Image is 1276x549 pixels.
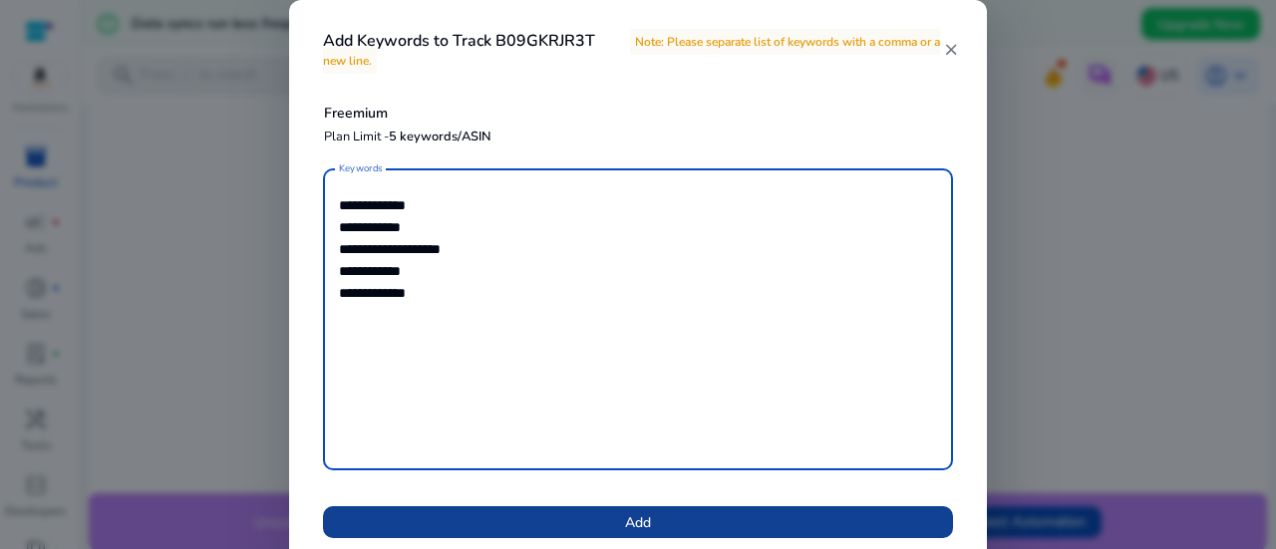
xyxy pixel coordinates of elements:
[389,128,491,145] span: 5 keywords/ASIN
[323,506,953,538] button: Add
[323,32,942,70] h4: Add Keywords to Track B09GKRJR3T
[339,162,383,176] mat-label: Keywords
[324,128,491,146] p: Plan Limit -
[324,106,491,123] h5: Freemium
[625,512,651,533] span: Add
[323,29,940,74] span: Note: Please separate list of keywords with a comma or a new line.
[942,41,959,59] mat-icon: close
